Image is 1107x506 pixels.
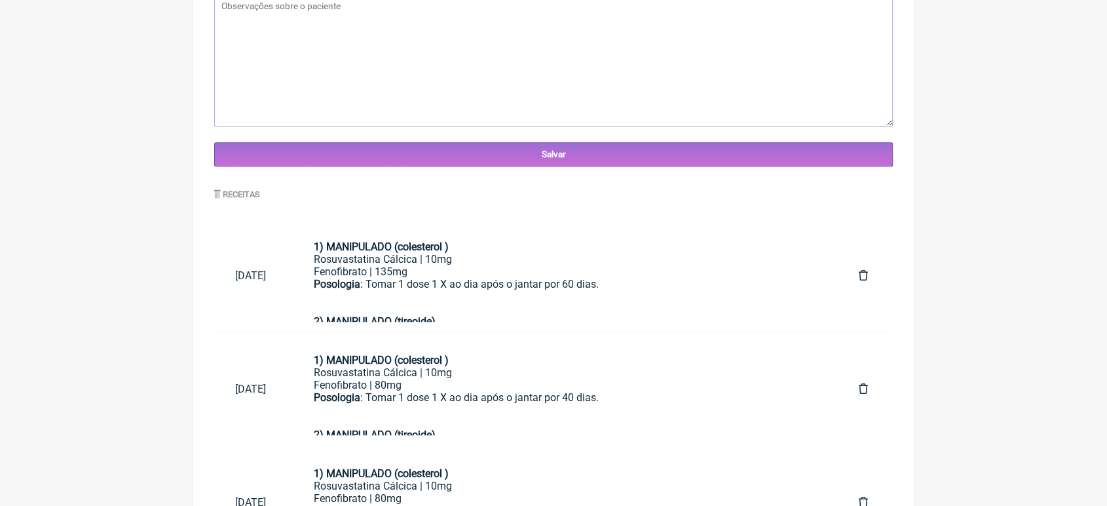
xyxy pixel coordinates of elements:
label: Receitas [214,189,260,199]
strong: 2) MANIPULADO (tireoide) [314,315,436,328]
strong: Posologia [314,391,360,404]
strong: 1) MANIPULADO (colesterol ) [314,467,449,480]
div: Rosuvastatina Cálcica | 10mg [314,366,817,379]
strong: 1) MANIPULADO (colesterol ) [314,241,449,253]
strong: Posologia [314,278,360,290]
div: Fenofibrato | 80mg [314,379,817,391]
input: Salvar [214,142,893,166]
strong: 2) MANIPULADO (tireoide) [314,429,436,441]
div: Fenofibrato | 80mg [314,492,817,505]
div: : Tomar 1 dose 1 X ao dia após o jantar por 60 dias. [314,278,817,328]
a: [DATE] [214,259,293,292]
div: Fenofibrato | 135mg [314,265,817,278]
div: Rosuvastatina Cálcica | 10mg [314,480,817,492]
a: 1) MANIPULADO (colesterol )Rosuvastatina Cálcica | 10mgFenofibrato | 135mgPosologia: Tomar 1 dose... [293,230,838,322]
div: : Tomar 1 dose 1 X ao dia após o jantar por 40 dias. [314,391,817,441]
a: 1) MANIPULADO (colesterol )Rosuvastatina Cálcica | 10mgFenofibrato | 80mgPosologia: Tomar 1 dose ... [293,343,838,435]
strong: 1) MANIPULADO (colesterol ) [314,354,449,366]
a: [DATE] [214,372,293,406]
div: Rosuvastatina Cálcica | 10mg [314,253,817,265]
